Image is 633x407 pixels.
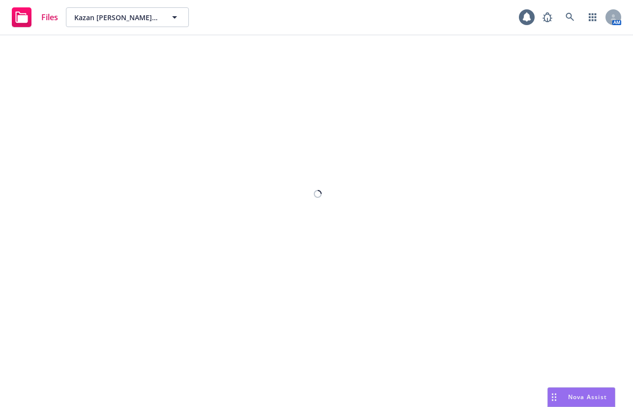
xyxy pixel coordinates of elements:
[568,393,607,401] span: Nova Assist
[538,7,557,27] a: Report a Bug
[74,12,159,23] span: Kazan [PERSON_NAME] [PERSON_NAME] & [PERSON_NAME], A Professional Law Corporation
[41,13,58,21] span: Files
[560,7,580,27] a: Search
[8,3,62,31] a: Files
[583,7,603,27] a: Switch app
[66,7,189,27] button: Kazan [PERSON_NAME] [PERSON_NAME] & [PERSON_NAME], A Professional Law Corporation
[547,387,615,407] button: Nova Assist
[548,388,560,407] div: Drag to move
